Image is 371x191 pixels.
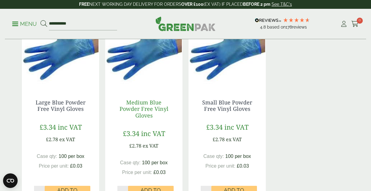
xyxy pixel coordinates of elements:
span: 178 [286,25,292,29]
span: 4.8 [260,25,267,29]
img: REVIEWS.io [255,18,281,22]
div: 4.78 Stars [283,17,310,23]
span: Case qty: [120,160,141,165]
a: 0 [351,19,359,29]
strong: OVER £100 [181,2,203,7]
button: Open CMP widget [3,173,18,188]
span: £3.34 [123,129,139,138]
span: reviews [292,25,307,29]
span: 100 per box [59,154,85,159]
span: £3.34 [206,122,223,131]
span: £0.03 [154,170,166,175]
span: ex VAT [226,136,242,143]
img: 4130015IZBlue-Vinyl-Powder-Free-Gloves-Small [189,11,266,87]
p: Menu [12,20,37,28]
span: Price per unit: [122,170,152,175]
span: Case qty: [203,154,224,159]
span: Case qty: [37,154,57,159]
span: £2.78 [46,136,58,143]
a: See T&C's [272,2,292,7]
a: Small Blue Powder Free Vinyl Gloves [202,99,252,113]
a: Large Blue Powder Free Vinyl Gloves [36,99,85,113]
span: £0.03 [237,163,249,169]
span: 0 [357,18,363,24]
span: inc VAT [58,122,82,131]
span: ex VAT [59,136,75,143]
span: £0.03 [70,163,82,169]
i: My Account [340,21,348,27]
img: 4130015K-Blue-Vinyl-Powder-Free-Gloves-Large [22,11,99,87]
a: Medium Blue Powder Free Vinyl Gloves [120,99,168,119]
span: inc VAT [224,122,248,131]
strong: BEFORE 2 pm [243,2,270,7]
span: £3.34 [40,122,56,131]
span: ex VAT [143,142,158,149]
span: Based on [267,25,286,29]
strong: FREE [79,2,89,7]
span: 100 per box [142,160,168,165]
span: Price per unit: [205,163,235,169]
span: inc VAT [141,129,165,138]
span: £2.78 [129,142,141,149]
span: Price per unit: [39,163,69,169]
a: Menu [12,20,37,26]
img: GreenPak Supplies [155,16,216,31]
img: 4130015J-Blue-Vinyl-Powder-Free-Gloves-Medium [105,11,182,87]
i: Cart [351,21,359,27]
span: 100 per box [225,154,251,159]
span: £2.78 [213,136,225,143]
